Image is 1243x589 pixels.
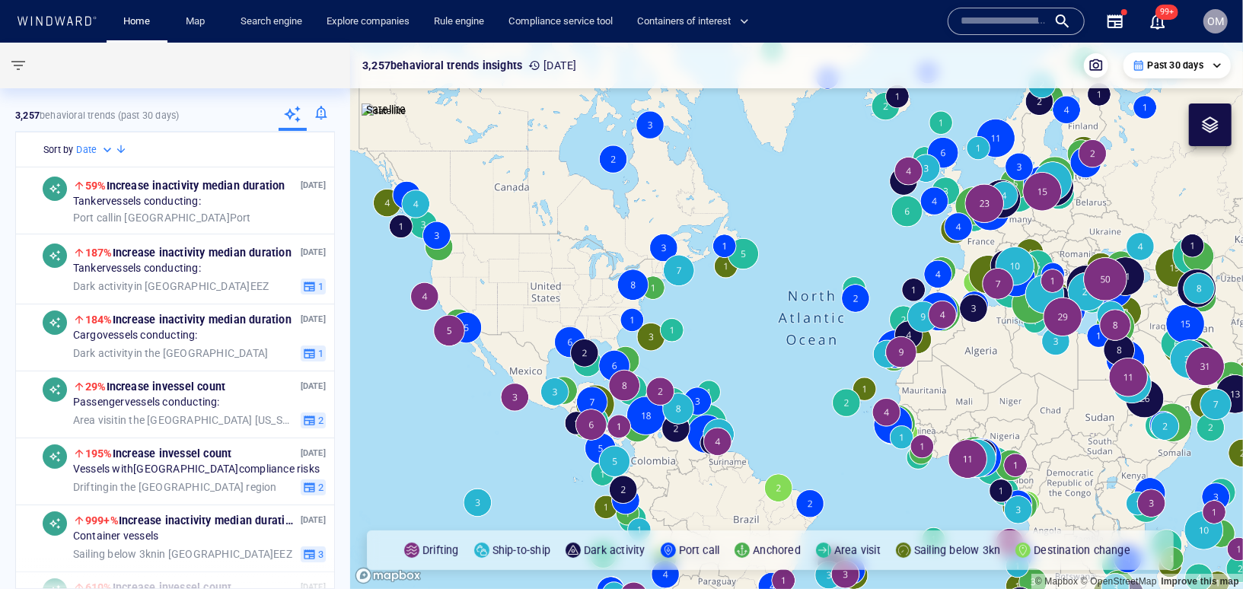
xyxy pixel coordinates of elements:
span: Increase in activity median duration [85,314,292,326]
button: 1 [301,345,326,361]
a: Search engine [234,8,308,35]
span: Passenger vessels conducting: [73,396,220,409]
p: [DATE] [301,245,326,259]
span: Dark activity [73,346,134,358]
p: Past 30 days [1148,59,1203,72]
p: Ship-to-ship [492,541,550,559]
button: 99+ [1139,3,1176,40]
p: Port call [679,541,720,559]
canvas: Map [350,43,1243,589]
button: OM [1200,6,1231,37]
p: Area visit [834,541,881,559]
span: Vessels with [GEOGRAPHIC_DATA] compliance risks [73,463,320,476]
span: Containers of interest [637,13,749,30]
p: [DATE] [301,513,326,527]
span: Increase in vessel count [85,380,225,393]
span: in [GEOGRAPHIC_DATA] EEZ [73,547,292,561]
span: 1 [316,346,323,360]
a: Mapbox [1035,576,1078,587]
p: behavioral trends (Past 30 days) [15,109,179,123]
span: Port call [73,211,113,223]
h6: Date [76,142,97,158]
p: Sailing below 3kn [914,541,1000,559]
p: Satellite [366,100,406,119]
strong: 3,257 [15,110,40,121]
a: Mapbox logo [355,567,422,584]
span: 29% [85,380,107,393]
a: Compliance service tool [502,8,619,35]
iframe: Chat [1178,521,1232,578]
p: Anchored [753,541,801,559]
span: in [GEOGRAPHIC_DATA] EEZ [73,279,269,293]
button: Home [113,8,161,35]
span: Cargo vessels conducting: [73,329,198,342]
span: in the [GEOGRAPHIC_DATA] [73,346,268,360]
span: 2 [316,413,323,427]
span: Tanker vessels conducting: [73,195,201,209]
p: [DATE] [301,312,326,326]
img: satellite [362,103,406,119]
span: in [GEOGRAPHIC_DATA] Port [73,211,251,224]
a: Explore companies [320,8,416,35]
span: Increase in activity median duration [85,247,292,259]
div: Past 30 days [1133,59,1222,72]
h6: Sort by [43,142,73,158]
p: Destination change [1034,541,1130,559]
p: [DATE] [301,446,326,460]
button: 2 [301,412,326,428]
p: Drifting [422,541,459,559]
span: 187% [85,247,113,259]
span: 1 [316,279,323,293]
p: [DATE] [528,56,576,75]
span: Drifting [73,480,110,492]
p: 3,257 behavioral trends insights [362,56,522,75]
span: Area visit [73,413,118,425]
button: 2 [301,479,326,495]
span: in the [GEOGRAPHIC_DATA] [US_STATE] [73,413,295,427]
span: 99+ [1155,5,1178,20]
a: Home [118,8,157,35]
span: Dark activity [73,279,134,291]
a: Map feedback [1161,576,1239,587]
span: in the [GEOGRAPHIC_DATA] region [73,480,277,494]
span: Sailing below 3kn [73,547,157,559]
span: Container vessels [73,530,158,543]
span: 195% [85,447,113,460]
span: 3 [316,547,323,561]
button: 3 [301,546,326,562]
p: [DATE] [301,178,326,193]
p: [DATE] [301,379,326,393]
span: Increase in activity median duration [85,180,285,192]
span: 184% [85,314,113,326]
button: Containers of interest [631,8,762,35]
button: Map [174,8,222,35]
span: 999+% [85,514,119,527]
a: Rule engine [428,8,490,35]
div: Date [76,142,115,158]
a: Map [180,8,216,35]
p: Dark activity [584,541,645,559]
span: Increase in activity median duration [85,514,298,527]
span: Tanker vessels conducting: [73,262,201,275]
a: OpenStreetMap [1081,576,1157,587]
span: 59% [85,180,107,192]
span: 2 [316,480,323,494]
button: 1 [301,278,326,294]
div: Notification center [1149,12,1167,30]
span: Increase in vessel count [85,447,231,460]
span: OM [1207,15,1224,27]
